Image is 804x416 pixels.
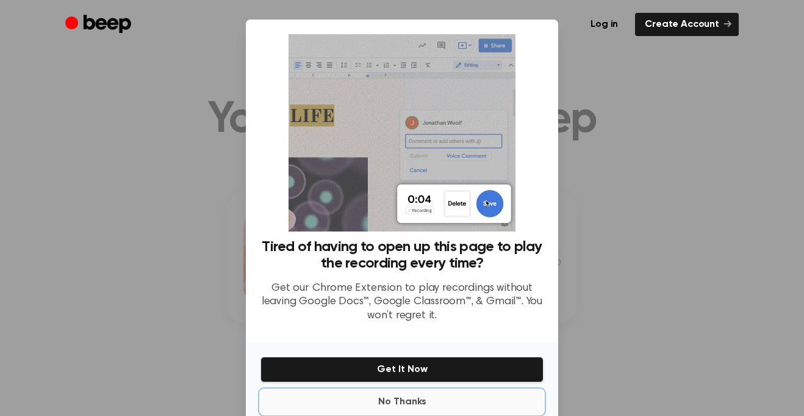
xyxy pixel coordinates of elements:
[65,13,134,37] a: Beep
[260,282,544,323] p: Get our Chrome Extension to play recordings without leaving Google Docs™, Google Classroom™, & Gm...
[260,390,544,414] button: No Thanks
[635,13,739,36] a: Create Account
[581,13,628,36] a: Log in
[260,239,544,272] h3: Tired of having to open up this page to play the recording every time?
[260,357,544,382] button: Get It Now
[289,34,515,232] img: Beep extension in action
